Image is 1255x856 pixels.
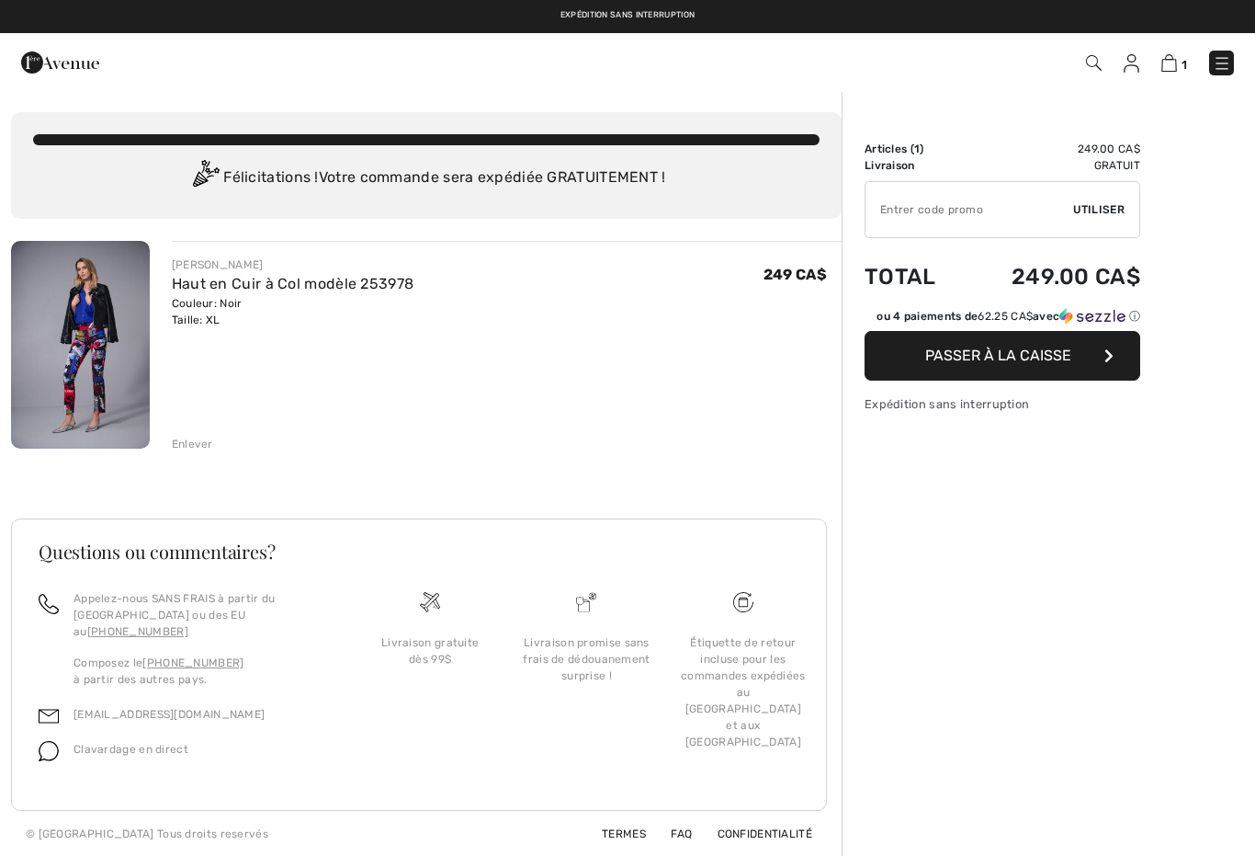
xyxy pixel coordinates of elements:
[73,743,188,756] span: Clavardage en direct
[1124,54,1139,73] img: Mes infos
[172,295,414,328] div: Couleur: Noir Taille: XL
[876,308,1140,325] div: ou 4 paiements de avec
[695,827,813,840] a: Confidentialité
[865,331,1140,381] button: Passer à la caisse
[39,706,59,726] img: email
[963,245,1140,308] td: 249.00 CA$
[1073,201,1125,218] span: Utiliser
[914,143,920,155] span: 1
[963,141,1140,157] td: 249.00 CA$
[1086,55,1102,71] img: Recherche
[187,160,223,197] img: Congratulation2.svg
[865,182,1073,237] input: Code promo
[865,245,963,308] td: Total
[523,634,650,684] div: Livraison promise sans frais de dédouanement surprise !
[865,141,963,157] td: Articles ( )
[865,157,963,174] td: Livraison
[1182,58,1187,72] span: 1
[1161,54,1177,72] img: Panier d'achat
[87,625,188,638] a: [PHONE_NUMBER]
[26,826,268,842] div: © [GEOGRAPHIC_DATA] Tous droits reservés
[73,655,330,688] p: Composez le à partir des autres pays.
[1059,308,1125,325] img: Sezzle
[11,241,150,449] img: Haut en Cuir à Col modèle 253978
[925,347,1071,364] span: Passer à la caisse
[172,275,414,292] a: Haut en Cuir à Col modèle 253978
[865,308,1140,331] div: ou 4 paiements de62.25 CA$avecSezzle Cliquez pour en savoir plus sur Sezzle
[73,708,265,721] a: [EMAIL_ADDRESS][DOMAIN_NAME]
[978,310,1033,323] span: 62.25 CA$
[73,590,330,640] p: Appelez-nous SANS FRAIS à partir du [GEOGRAPHIC_DATA] ou des EU au
[21,44,99,81] img: 1ère Avenue
[39,594,59,614] img: call
[39,741,59,761] img: chat
[680,634,807,750] div: Étiquette de retour incluse pour les commandes expédiées au [GEOGRAPHIC_DATA] et aux [GEOGRAPHIC_...
[420,592,440,612] img: Livraison gratuite dès 99$
[33,160,820,197] div: Félicitations ! Votre commande sera expédiée GRATUITEMENT !
[963,157,1140,174] td: Gratuit
[580,827,646,840] a: Termes
[763,266,827,283] span: 249 CA$
[172,257,414,273] div: [PERSON_NAME]
[576,592,596,612] img: Livraison promise sans frais de dédouanement surprise&nbsp;!
[367,634,493,668] div: Livraison gratuite dès 99$
[172,436,213,452] div: Enlever
[649,827,692,840] a: FAQ
[733,592,753,612] img: Livraison gratuite dès 99$
[21,52,99,70] a: 1ère Avenue
[142,656,243,669] a: [PHONE_NUMBER]
[1213,54,1231,73] img: Menu
[865,395,1140,413] div: Expédition sans interruption
[1161,51,1187,74] a: 1
[39,542,799,561] h3: Questions ou commentaires?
